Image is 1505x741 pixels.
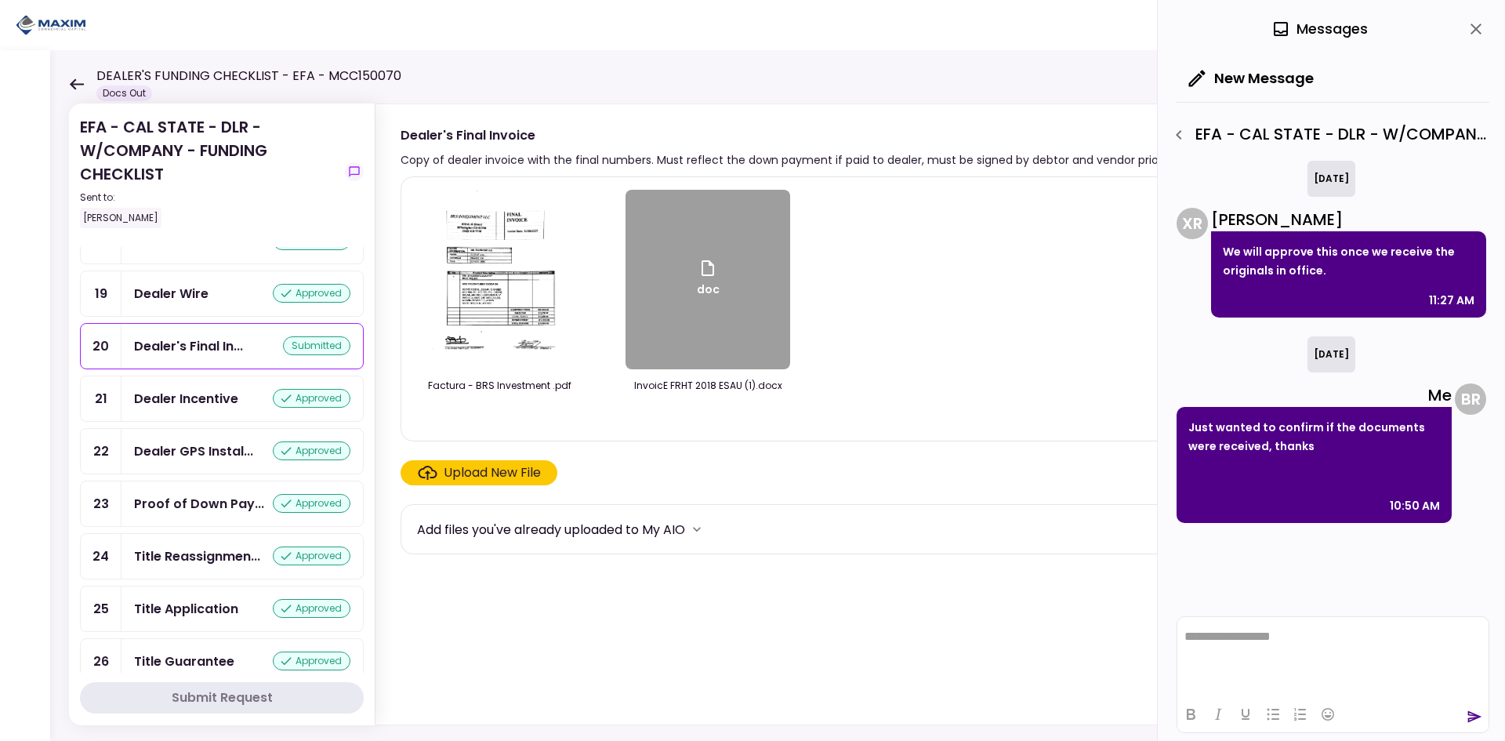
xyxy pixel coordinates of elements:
[96,85,152,101] div: Docs Out
[134,547,260,566] div: Title Reassignment
[80,586,364,632] a: 25Title Applicationapproved
[1463,16,1489,42] button: close
[417,520,685,539] div: Add files you've already uploaded to My AIO
[81,639,121,684] div: 26
[81,534,121,579] div: 24
[345,162,364,181] button: show-messages
[1223,242,1474,280] p: We will approve this once we receive the originals in office.
[80,208,161,228] div: [PERSON_NAME]
[1467,709,1482,725] button: send
[273,547,350,565] div: approved
[16,13,86,37] img: Partner icon
[96,67,401,85] h1: DEALER'S FUNDING CHECKLIST - EFA - MCC150070
[1287,703,1314,725] button: Numbered list
[401,151,1225,169] div: Copy of dealer invoice with the final numbers. Must reflect the down payment if paid to dealer, m...
[80,323,364,369] a: 20Dealer's Final Invoicesubmitted
[273,389,350,408] div: approved
[80,428,364,474] a: 22Dealer GPS Installation Invoiceapproved
[401,125,1225,145] div: Dealer's Final Invoice
[81,324,121,369] div: 20
[134,494,264,514] div: Proof of Down Payment 1
[1307,336,1355,372] div: [DATE]
[1390,496,1440,515] div: 10:50 AM
[1211,208,1486,231] div: [PERSON_NAME]
[80,481,364,527] a: 23Proof of Down Payment 1approved
[80,533,364,579] a: 24Title Reassignmentapproved
[80,115,339,228] div: EFA - CAL STATE - DLR - W/COMPANY - FUNDING CHECKLIST
[80,376,364,422] a: 21Dealer Incentiveapproved
[283,336,350,355] div: submitted
[80,271,364,317] a: 19Dealer Wireapproved
[134,441,253,461] div: Dealer GPS Installation Invoice
[685,518,709,541] button: more
[1177,617,1489,696] iframe: Rich Text Area
[273,599,350,618] div: approved
[134,599,238,619] div: Title Application
[134,336,243,356] div: Dealer's Final Invoice
[401,460,557,485] span: Click here to upload the required document
[134,389,238,409] div: Dealer Incentive
[626,379,790,393] div: InvoicE FRHT 2018 ESAU (1).docx
[1307,161,1355,197] div: [DATE]
[81,429,121,474] div: 22
[1271,17,1368,41] div: Messages
[1232,703,1259,725] button: Underline
[1315,703,1341,725] button: Emojis
[1166,122,1489,148] div: EFA - CAL STATE - DLR - W/COMPANY - FUNDING CHECKLIST - POA - Original CA Reg 260, 256, & 4008 (R...
[172,688,273,707] div: Submit Request
[81,376,121,421] div: 21
[134,652,234,671] div: Title Guarantee
[273,441,350,460] div: approved
[273,284,350,303] div: approved
[1188,418,1440,456] p: Just wanted to confirm if the documents were received, thanks
[81,587,121,631] div: 25
[273,652,350,670] div: approved
[1177,383,1452,407] div: Me
[375,104,1474,725] div: Dealer's Final InvoiceCopy of dealer invoice with the final numbers. Must reflect the down paymen...
[1177,58,1326,99] button: New Message
[81,271,121,316] div: 19
[1455,383,1486,415] div: B R
[1205,703,1231,725] button: Italic
[80,638,364,685] a: 26Title Guaranteeapproved
[81,481,121,526] div: 23
[444,463,541,482] div: Upload New File
[1177,208,1208,239] div: X R
[80,191,339,205] div: Sent to:
[134,284,209,303] div: Dealer Wire
[697,259,720,301] div: doc
[417,379,582,393] div: Factura - BRS Investment .pdf
[273,494,350,513] div: approved
[1429,291,1474,310] div: 11:27 AM
[1177,703,1204,725] button: Bold
[1260,703,1286,725] button: Bullet list
[80,682,364,714] button: Submit Request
